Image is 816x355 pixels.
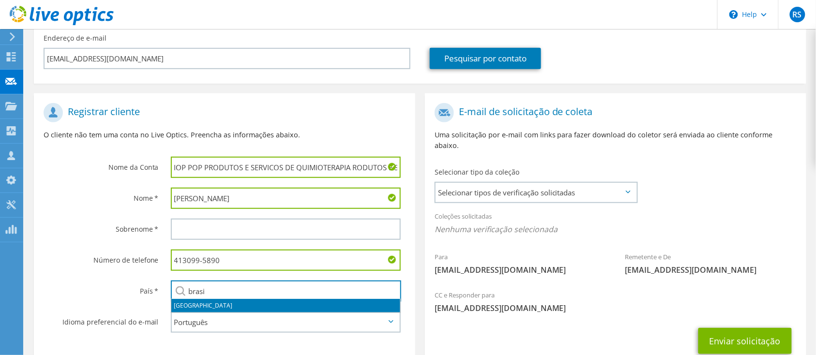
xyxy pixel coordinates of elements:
li: [GEOGRAPHIC_DATA] [171,299,400,312]
button: Enviar solicitação [698,328,792,354]
label: Nome da Conta [44,157,159,172]
label: País * [44,281,159,296]
label: Sobrenome * [44,219,159,234]
label: Número de telefone [44,250,159,265]
span: [EMAIL_ADDRESS][DOMAIN_NAME] [435,265,606,275]
span: [EMAIL_ADDRESS][DOMAIN_NAME] [625,265,797,275]
span: Selecionar tipos de verificação solicitadas [436,183,636,202]
div: Para [425,247,616,280]
span: [EMAIL_ADDRESS][DOMAIN_NAME] [435,303,797,313]
div: CC e Responder para [425,285,806,318]
svg: \n [729,10,738,19]
label: Idioma preferencial do e-mail [44,311,159,327]
h1: Registrar cliente [44,103,401,122]
span: RS [790,7,805,22]
h1: E-mail de solicitação de coleta [435,103,792,122]
span: Nenhuma verificação selecionada [435,224,797,235]
div: Remetente e De [616,247,806,280]
label: Selecionar tipo da coleção [435,167,519,177]
p: Uma solicitação por e-mail com links para fazer download do coletor será enviada ao cliente confo... [435,130,797,151]
label: Nome * [44,188,159,203]
p: O cliente não tem uma conta no Live Optics. Preencha as informações abaixo. [44,130,406,140]
label: Endereço de e-mail [44,33,106,43]
div: Coleções solicitadas [425,206,806,242]
a: Pesquisar por contato [430,48,541,69]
